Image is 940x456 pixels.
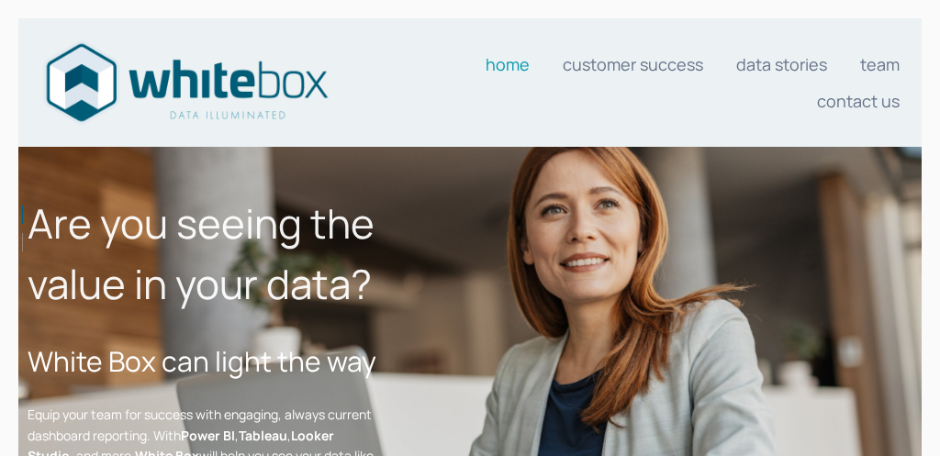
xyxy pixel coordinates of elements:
a: Team [860,46,900,83]
a: Contact us [817,83,900,119]
h1: Are you seeing the value in your data? [28,193,378,314]
a: Data stories [736,46,827,83]
img: Data consultants [40,38,331,128]
strong: Tableau [239,427,287,444]
strong: Power BI [181,427,235,444]
a: Customer Success [563,46,703,83]
a: Home [486,46,530,83]
h2: White Box can light the way [28,340,378,382]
